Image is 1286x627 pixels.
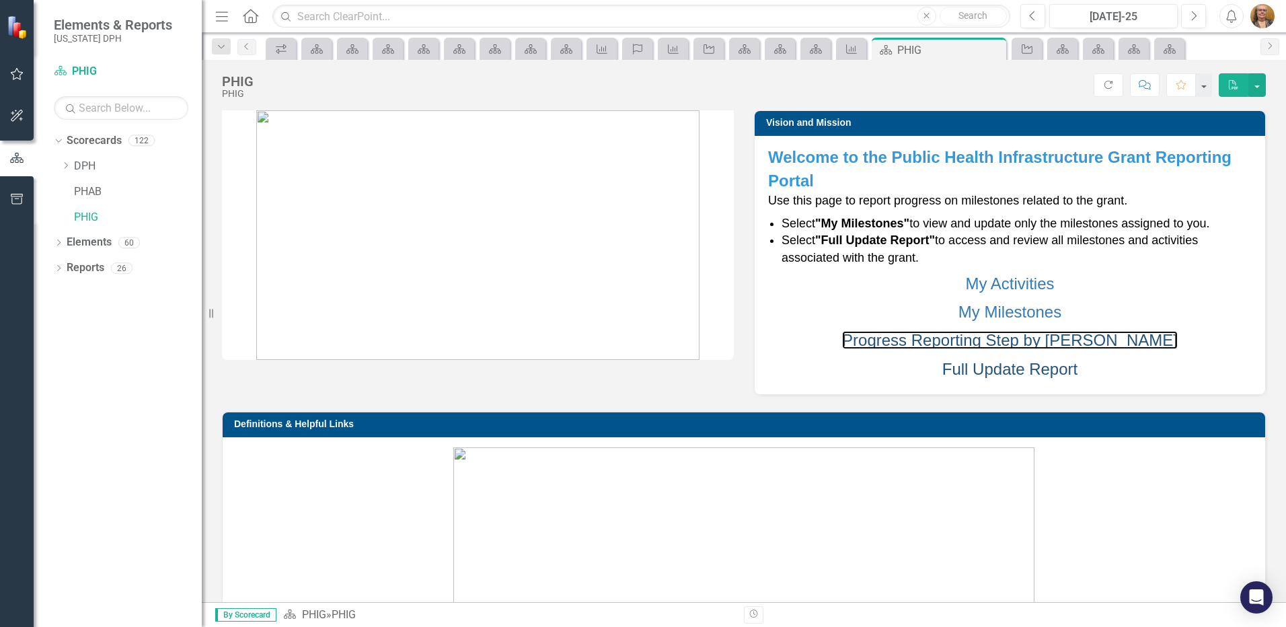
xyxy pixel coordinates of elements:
a: PHIG [54,64,188,79]
a: PHIG [74,210,202,225]
a: Progress Reporting Step by [PERSON_NAME] [842,331,1178,349]
a: Full Update Report [942,360,1077,378]
h3: Vision and Mission [766,118,1258,128]
a: DPH [74,159,202,174]
div: Open Intercom Messenger [1240,581,1273,614]
strong: "Full Update Report" [815,233,935,247]
a: Elements [67,235,112,250]
div: PHIG [222,89,254,99]
strong: Welcome to the Public Health Infrastructure Grant Reporting Portal [768,148,1232,189]
div: PHIG [332,608,356,621]
a: My Activities [965,274,1054,293]
strong: "My Milestones" [815,217,909,230]
span: Select to view and update only the milestones assigned to you. [782,217,1209,230]
span: Select to access and review all milestones and activities associated with the grant. [782,233,1198,264]
div: [DATE]-25 [1054,9,1173,25]
h3: Definitions & Helpful Links [234,419,1258,429]
small: [US_STATE] DPH [54,33,172,44]
button: [DATE]-25 [1049,4,1178,28]
button: Search [940,7,1007,26]
a: PHIG [302,608,326,621]
div: PHIG [897,42,1003,59]
span: Search [958,10,987,21]
span: Use this page to report progress on milestones related to the grant. [768,194,1127,207]
input: Search ClearPoint... [272,5,1010,28]
span: By Scorecard [215,608,276,622]
span: Elements & Reports [54,17,172,33]
div: 60 [118,237,140,248]
a: My Milestones [958,303,1061,321]
input: Search Below... [54,96,188,120]
img: ClearPoint Strategy [7,15,30,39]
img: Mary Ramirez [1250,4,1275,28]
a: Scorecards [67,133,122,149]
a: Reports [67,260,104,276]
div: » [283,607,734,623]
div: 26 [111,262,133,274]
div: 122 [128,135,155,147]
a: PHAB [74,184,202,200]
div: PHIG [222,74,254,89]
